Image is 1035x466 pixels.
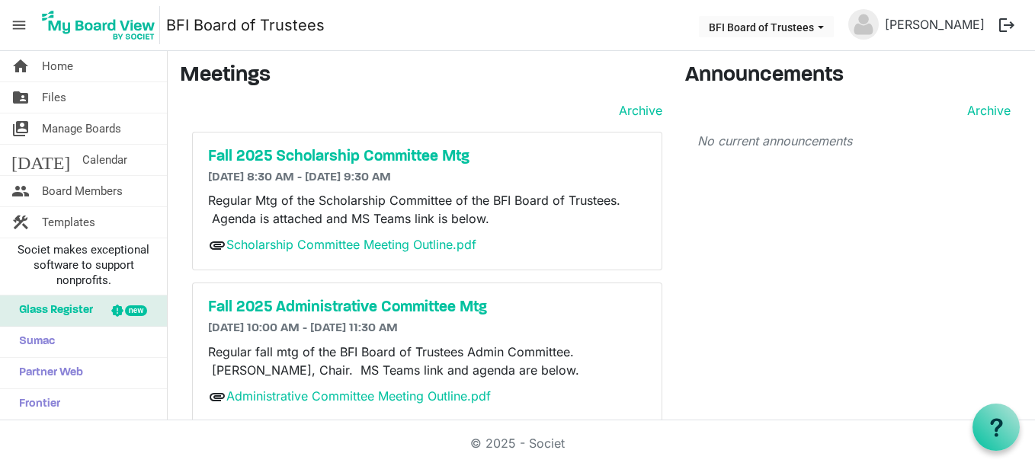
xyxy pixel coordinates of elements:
[42,207,95,238] span: Templates
[11,327,55,357] span: Sumac
[37,6,166,44] a: My Board View Logo
[685,63,1023,89] h3: Announcements
[42,82,66,113] span: Files
[82,145,127,175] span: Calendar
[42,113,121,144] span: Manage Boards
[961,101,1011,120] a: Archive
[208,148,646,166] a: Fall 2025 Scholarship Committee Mtg
[11,389,60,420] span: Frontier
[613,101,662,120] a: Archive
[166,10,325,40] a: BFI Board of Trustees
[125,305,147,316] div: new
[879,9,991,40] a: [PERSON_NAME]
[37,6,160,44] img: My Board View Logo
[208,171,646,185] h6: [DATE] 8:30 AM - [DATE] 9:30 AM
[11,207,30,238] span: construction
[208,236,226,254] span: attachment
[848,9,879,40] img: no-profile-picture.svg
[208,388,226,406] span: attachment
[208,191,646,228] p: Regular Mtg of the Scholarship Committee of the BFI Board of Trustees. Agenda is attached and MS ...
[42,51,73,81] span: Home
[11,51,30,81] span: home
[11,145,70,175] span: [DATE]
[11,295,93,326] span: Glass Register
[11,82,30,113] span: folder_shared
[226,237,476,252] a: Scholarship Committee Meeting Outline.pdf
[226,388,491,404] a: Administrative Committee Meeting Outline.pdf
[7,242,160,288] span: Societ makes exceptional software to support nonprofits.
[11,113,30,144] span: switch_account
[180,63,662,89] h3: Meetings
[5,11,34,40] span: menu
[991,9,1023,41] button: logout
[11,358,83,388] span: Partner Web
[208,298,646,317] a: Fall 2025 Administrative Committee Mtg
[11,176,30,206] span: people
[42,176,123,206] span: Board Members
[208,321,646,336] h6: [DATE] 10:00 AM - [DATE] 11:30 AM
[208,343,646,379] p: Regular fall mtg of the BFI Board of Trustees Admin Committee. [PERSON_NAME], Chair. MS Teams lin...
[699,16,834,37] button: BFI Board of Trustees dropdownbutton
[470,436,565,451] a: © 2025 - Societ
[697,132,1011,150] p: No current announcements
